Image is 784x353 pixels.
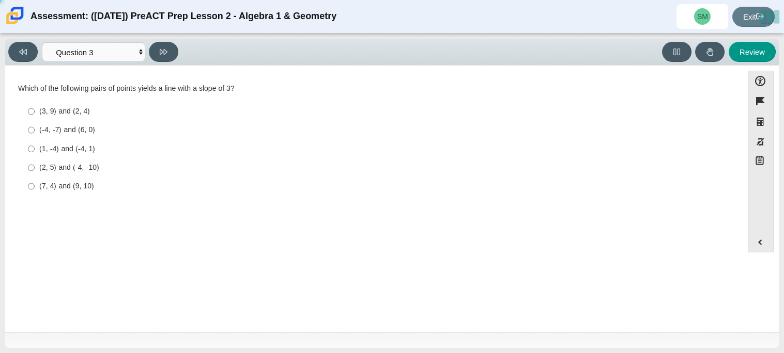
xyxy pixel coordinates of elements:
button: Graphing calculator [748,111,774,132]
a: Exit [732,7,775,27]
div: (7, 4) and (9, 10) [39,181,725,191]
button: Notepad [748,152,774,173]
div: Which of the following pairs of points yields a line with a slope of 3? [18,84,730,94]
a: Carmen School of Science & Technology [4,19,26,28]
div: Assessment: ([DATE]) PreACT Prep Lesson 2 - Algebra 1 & Geometry [30,4,336,29]
div: (1, -4) and (-4, 1) [39,144,725,154]
div: (3, 9) and (2, 4) [39,106,725,117]
button: Review [729,42,776,62]
button: Expand menu. Displays the button labels. [748,232,773,252]
div: Assessment items [10,71,737,328]
button: Toggle response masking [748,132,774,152]
div: (-4, -7) and (6, 0) [39,125,725,135]
span: SM [697,13,708,20]
button: Raise Your Hand [695,42,725,62]
button: Flag item [748,91,774,111]
button: Open Accessibility Menu [748,71,774,91]
div: (2, 5) and (-4, -10) [39,163,725,173]
img: Carmen School of Science & Technology [4,5,26,26]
